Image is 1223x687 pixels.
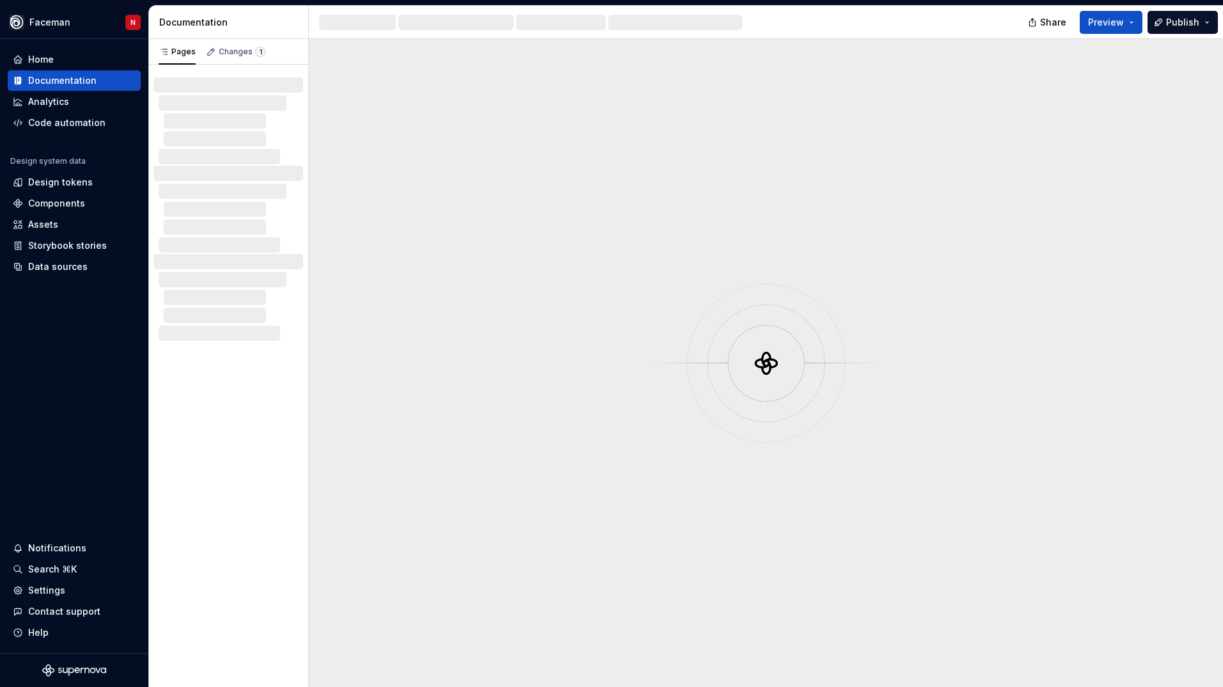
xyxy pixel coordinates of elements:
[8,172,141,193] a: Design tokens
[8,235,141,256] a: Storybook stories
[28,563,77,576] div: Search ⌘K
[28,176,93,189] div: Design tokens
[28,95,69,108] div: Analytics
[8,580,141,601] a: Settings
[8,601,141,622] button: Contact support
[219,47,265,57] div: Changes
[159,16,303,29] div: Documentation
[28,116,106,129] div: Code automation
[1022,11,1075,34] button: Share
[28,605,100,618] div: Contact support
[28,584,65,597] div: Settings
[28,53,54,66] div: Home
[28,74,97,87] div: Documentation
[130,17,136,28] div: N
[3,8,146,36] button: FacemanN
[29,16,70,29] div: Faceman
[8,538,141,558] button: Notifications
[28,197,85,210] div: Components
[42,664,106,677] svg: Supernova Logo
[1040,16,1066,29] span: Share
[8,113,141,133] a: Code automation
[1088,16,1124,29] span: Preview
[10,156,86,166] div: Design system data
[8,622,141,643] button: Help
[1080,11,1142,34] button: Preview
[9,15,24,30] img: 87d06435-c97f-426c-aa5d-5eb8acd3d8b3.png
[28,542,86,555] div: Notifications
[1166,16,1199,29] span: Publish
[8,49,141,70] a: Home
[28,260,88,273] div: Data sources
[8,257,141,277] a: Data sources
[28,218,58,231] div: Assets
[255,47,265,57] span: 1
[8,70,141,91] a: Documentation
[8,91,141,112] a: Analytics
[28,626,49,639] div: Help
[28,239,107,252] div: Storybook stories
[8,214,141,235] a: Assets
[8,193,141,214] a: Components
[8,559,141,580] button: Search ⌘K
[1148,11,1218,34] button: Publish
[159,47,196,57] div: Pages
